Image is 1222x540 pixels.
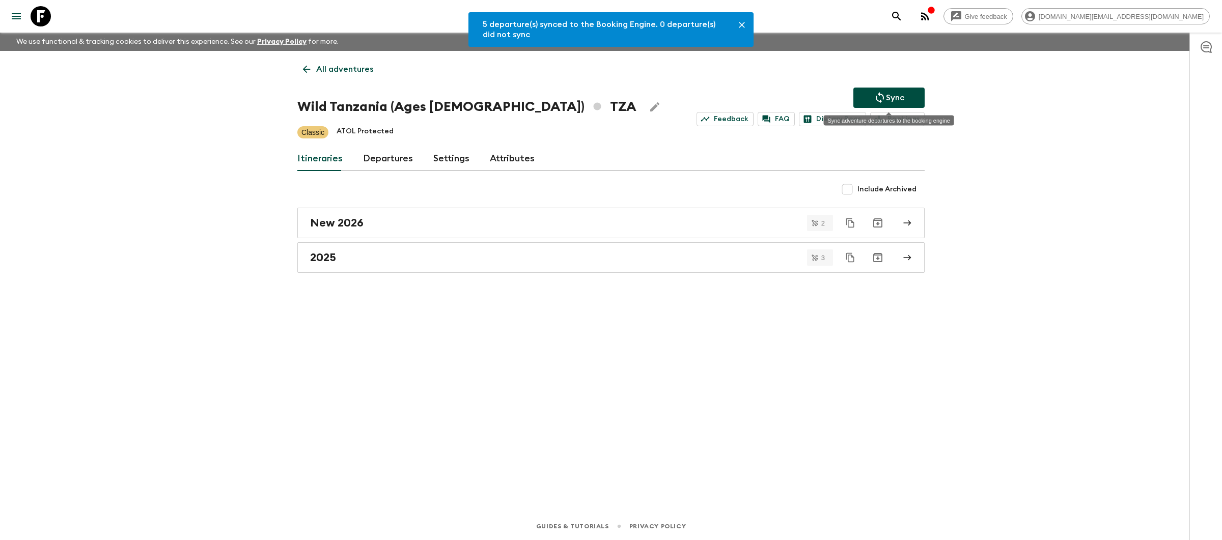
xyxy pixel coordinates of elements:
a: FAQ [758,112,795,126]
h1: Wild Tanzania (Ages [DEMOGRAPHIC_DATA]) TZA [297,97,636,117]
span: 2 [815,220,831,226]
div: 5 departure(s) synced to the Booking Engine. 0 departure(s) did not sync [483,15,726,44]
button: Sync adventure departures to the booking engine [853,88,925,108]
div: Sync adventure departures to the booking engine [824,116,954,126]
a: Privacy Policy [629,521,686,532]
button: Archive [868,247,888,268]
button: Archive [868,213,888,233]
button: Duplicate [841,214,859,232]
span: 3 [815,254,831,261]
a: Departures [363,147,413,171]
p: We use functional & tracking cookies to deliver this experience. See our for more. [12,33,343,51]
a: Itineraries [297,147,343,171]
h2: 2025 [310,251,336,264]
p: ATOL Protected [337,126,394,138]
span: Give feedback [959,13,1013,20]
a: Guides & Tutorials [536,521,609,532]
a: Give feedback [943,8,1013,24]
button: Close [734,17,749,33]
a: Settings [433,147,469,171]
a: Dietary Reqs [799,112,866,126]
p: Classic [301,127,324,137]
a: 2025 [297,242,925,273]
div: [DOMAIN_NAME][EMAIL_ADDRESS][DOMAIN_NAME] [1021,8,1210,24]
button: menu [6,6,26,26]
button: Duplicate [841,248,859,267]
a: New 2026 [297,208,925,238]
a: Attributes [490,147,535,171]
h2: New 2026 [310,216,364,230]
a: All adventures [297,59,379,79]
span: [DOMAIN_NAME][EMAIL_ADDRESS][DOMAIN_NAME] [1033,13,1209,20]
button: search adventures [886,6,907,26]
span: Include Archived [857,184,916,194]
button: Edit Adventure Title [645,97,665,117]
a: Privacy Policy [257,38,307,45]
a: Feedback [697,112,754,126]
p: Sync [886,92,904,104]
p: All adventures [316,63,373,75]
